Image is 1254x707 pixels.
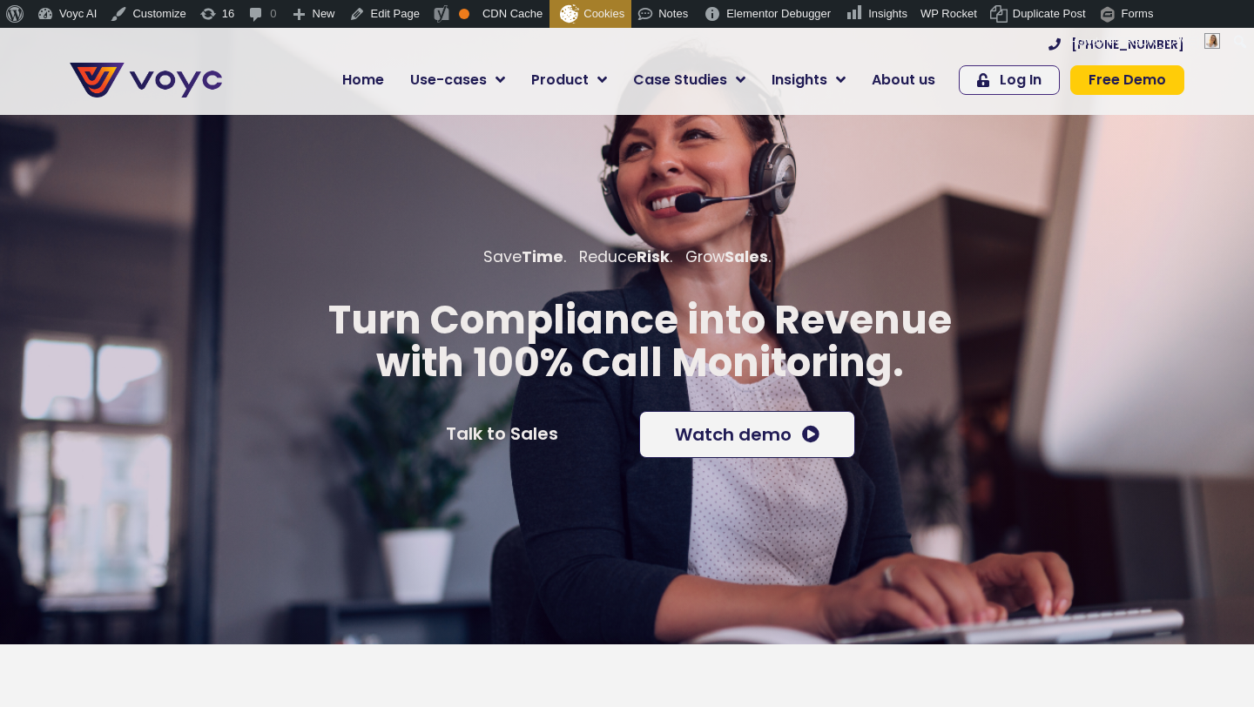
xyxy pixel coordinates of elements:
[446,425,558,442] span: Talk to Sales
[410,70,487,91] span: Use-cases
[633,70,727,91] span: Case Studies
[1000,73,1042,87] span: Log In
[70,63,222,98] img: voyc-full-logo
[637,246,670,267] b: Risk
[411,411,593,456] a: Talk to Sales
[1089,73,1166,87] span: Free Demo
[1063,28,1227,56] a: Howdy,
[639,411,855,458] a: Watch demo
[620,63,758,98] a: Case Studies
[342,70,384,91] span: Home
[459,9,469,19] div: OK
[758,63,859,98] a: Insights
[522,246,563,267] b: Time
[675,426,792,443] span: Watch demo
[959,65,1060,95] a: Log In
[397,63,518,98] a: Use-cases
[1048,38,1184,50] a: [PHONE_NUMBER]
[1070,65,1184,95] a: Free Demo
[872,70,935,91] span: About us
[859,63,948,98] a: About us
[329,63,397,98] a: Home
[1106,35,1199,48] span: [PERSON_NAME]
[772,70,827,91] span: Insights
[725,246,768,267] b: Sales
[531,70,589,91] span: Product
[518,63,620,98] a: Product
